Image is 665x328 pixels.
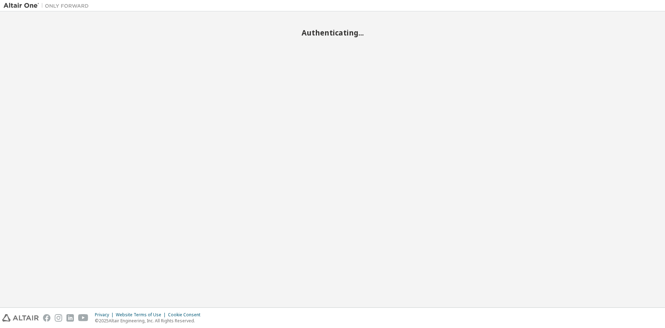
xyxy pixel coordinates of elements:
[116,312,168,318] div: Website Terms of Use
[168,312,205,318] div: Cookie Consent
[95,318,205,324] p: © 2025 Altair Engineering, Inc. All Rights Reserved.
[2,314,39,322] img: altair_logo.svg
[55,314,62,322] img: instagram.svg
[4,28,661,37] h2: Authenticating...
[43,314,50,322] img: facebook.svg
[78,314,88,322] img: youtube.svg
[66,314,74,322] img: linkedin.svg
[4,2,92,9] img: Altair One
[95,312,116,318] div: Privacy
